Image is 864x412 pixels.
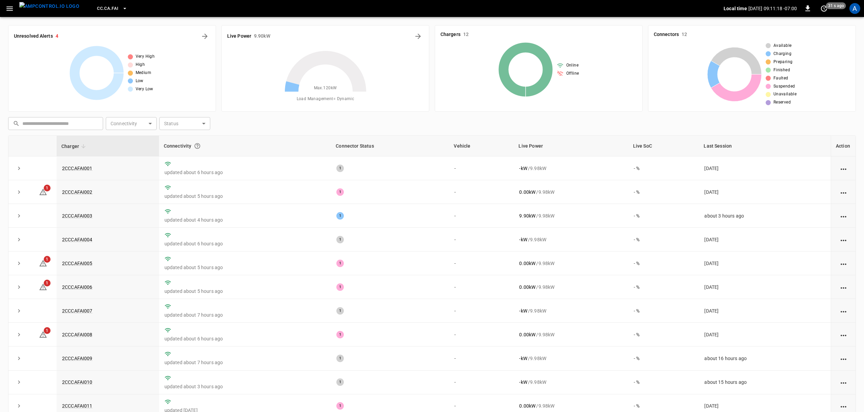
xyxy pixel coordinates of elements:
[56,33,58,40] h6: 4
[628,299,699,323] td: - %
[136,70,151,76] span: Medium
[314,85,337,92] span: Max. 120 kW
[519,212,535,219] p: 9.90 kW
[699,180,831,204] td: [DATE]
[62,356,93,361] a: 2CCCAFAI009
[14,235,24,245] button: expand row
[164,193,326,200] p: updated about 5 hours ago
[449,371,514,394] td: -
[336,188,344,196] div: 1
[839,331,848,338] div: action cell options
[773,51,791,57] span: Charging
[628,371,699,394] td: - %
[773,83,795,90] span: Suspended
[449,156,514,180] td: -
[449,347,514,370] td: -
[62,379,93,385] a: 2CCCAFAI010
[14,306,24,316] button: expand row
[199,31,210,42] button: All Alerts
[62,284,93,290] a: 2CCCAFAI006
[14,163,24,173] button: expand row
[336,307,344,315] div: 1
[62,237,93,242] a: 2CCCAFAI004
[136,78,143,85] span: Low
[773,42,792,49] span: Available
[14,377,24,387] button: expand row
[519,165,623,172] div: / 9.98 kW
[628,156,699,180] td: - %
[514,136,628,156] th: Live Power
[14,33,53,40] h6: Unresolved Alerts
[19,2,79,11] img: ampcontrol.io logo
[227,33,251,40] h6: Live Power
[449,323,514,347] td: -
[628,251,699,275] td: - %
[97,5,118,13] span: CC.CA.FAI
[336,236,344,243] div: 1
[839,189,848,195] div: action cell options
[336,378,344,386] div: 1
[44,280,51,286] span: 1
[519,402,535,409] p: 0.00 kW
[331,136,449,156] th: Connector Status
[519,379,527,386] p: - kW
[44,256,51,263] span: 1
[699,156,831,180] td: [DATE]
[164,217,326,223] p: updated about 4 hours ago
[449,180,514,204] td: -
[164,312,326,318] p: updated about 7 hours ago
[62,261,93,266] a: 2CCCAFAI005
[819,3,829,14] button: set refresh interval
[628,228,699,251] td: - %
[336,283,344,291] div: 1
[136,53,155,60] span: Very High
[14,353,24,363] button: expand row
[682,31,687,38] h6: 12
[39,189,47,194] a: 1
[839,379,848,386] div: action cell options
[839,355,848,362] div: action cell options
[519,189,623,195] div: / 9.98 kW
[839,260,848,267] div: action cell options
[519,379,623,386] div: / 9.98 kW
[449,275,514,299] td: -
[336,165,344,172] div: 1
[440,31,460,38] h6: Chargers
[62,166,93,171] a: 2CCCAFAI001
[413,31,424,42] button: Energy Overview
[519,331,623,338] div: / 9.98 kW
[519,355,527,362] p: - kW
[62,189,93,195] a: 2CCCAFAI002
[699,371,831,394] td: about 15 hours ago
[773,91,797,98] span: Unavailable
[839,236,848,243] div: action cell options
[164,383,326,390] p: updated about 3 hours ago
[699,136,831,156] th: Last Session
[699,204,831,228] td: about 3 hours ago
[449,299,514,323] td: -
[699,275,831,299] td: [DATE]
[831,136,856,156] th: Action
[566,62,578,69] span: Online
[62,213,93,219] a: 2CCCAFAI003
[628,136,699,156] th: Live SoC
[39,284,47,289] a: 1
[519,260,623,267] div: / 9.98 kW
[519,236,527,243] p: - kW
[519,236,623,243] div: / 9.98 kW
[44,327,51,334] span: 1
[628,275,699,299] td: - %
[519,307,623,314] div: / 9.98 kW
[164,359,326,366] p: updated about 7 hours ago
[164,140,327,152] div: Connectivity
[519,212,623,219] div: / 9.98 kW
[61,142,88,150] span: Charger
[297,96,354,102] span: Load Management = Dynamic
[839,402,848,409] div: action cell options
[699,251,831,275] td: [DATE]
[519,307,527,314] p: - kW
[839,284,848,291] div: action cell options
[519,402,623,409] div: / 9.98 kW
[628,323,699,347] td: - %
[62,403,93,409] a: 2CCCAFAI011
